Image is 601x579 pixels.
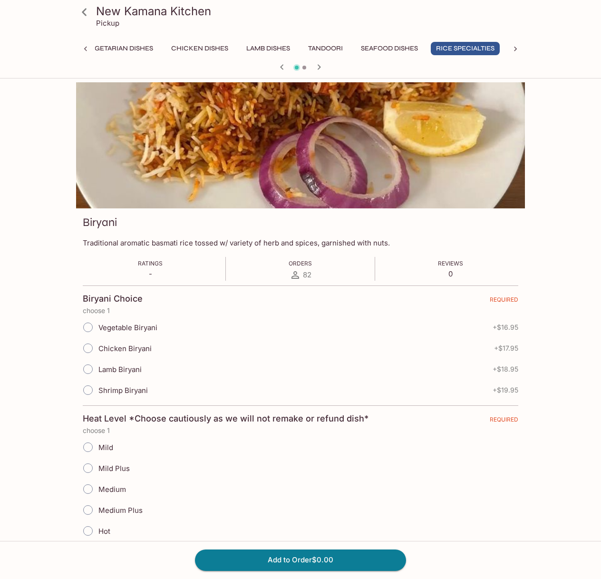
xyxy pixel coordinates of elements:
span: + $17.95 [494,344,518,352]
span: Ratings [138,260,163,267]
span: Lamb Biryani [98,365,142,374]
span: Chicken Biryani [98,344,152,353]
span: REQUIRED [490,296,518,307]
span: Reviews [438,260,463,267]
span: + $19.95 [493,386,518,394]
p: 0 [438,269,463,278]
span: Medium Plus [98,506,143,515]
button: Chicken Dishes [166,42,233,55]
p: Pickup [96,19,119,28]
p: choose 1 [83,307,518,314]
span: Medium [98,485,126,494]
button: Seafood Dishes [356,42,423,55]
h3: Biryani [83,215,117,230]
h4: Biryani Choice [83,294,143,304]
span: 82 [303,270,311,279]
p: - [138,269,163,278]
span: Hot [98,527,110,536]
span: Mild [98,443,113,452]
div: Biryani [76,82,525,208]
button: Lamb Dishes [241,42,295,55]
h3: New Kamana Kitchen [96,4,521,19]
button: Rice Specialties [431,42,500,55]
button: Vegetarian Dishes [81,42,158,55]
button: Add to Order$0.00 [195,550,406,570]
h4: Heat Level *Choose cautiously as we will not remake or refund dish* [83,413,368,424]
span: Orders [289,260,312,267]
button: Tandoori [303,42,348,55]
p: Traditional aromatic basmati rice tossed w/ variety of herb and spices, garnished with nuts. [83,238,518,247]
span: + $18.95 [493,365,518,373]
span: + $16.95 [493,324,518,331]
span: REQUIRED [490,416,518,427]
span: Shrimp Biryani [98,386,148,395]
p: choose 1 [83,427,518,434]
span: Mild Plus [98,464,130,473]
span: Vegetable Biryani [98,323,157,332]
